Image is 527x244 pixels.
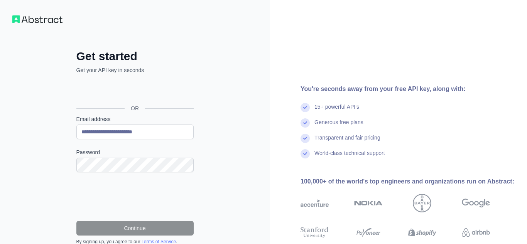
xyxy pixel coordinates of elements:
[76,221,194,236] button: Continue
[76,49,194,63] h2: Get started
[462,225,490,240] img: airbnb
[314,134,380,149] div: Transparent and fair pricing
[301,84,515,94] div: You're seconds away from your free API key, along with:
[73,82,196,99] iframe: Tombol Login dengan Google
[314,118,363,134] div: Generous free plans
[408,225,436,240] img: shopify
[301,103,310,112] img: check mark
[301,149,310,158] img: check mark
[76,148,194,156] label: Password
[354,225,382,240] img: payoneer
[462,194,490,212] img: google
[314,149,385,165] div: World-class technical support
[12,15,62,23] img: Workflow
[76,66,194,74] p: Get your API key in seconds
[76,115,194,123] label: Email address
[301,118,310,128] img: check mark
[354,194,382,212] img: nokia
[301,177,515,186] div: 100,000+ of the world's top engineers and organizations run on Abstract:
[413,194,431,212] img: bayer
[301,194,329,212] img: accenture
[76,182,194,212] iframe: reCAPTCHA
[125,104,145,112] span: OR
[301,134,310,143] img: check mark
[301,225,329,240] img: stanford university
[314,103,359,118] div: 15+ powerful API's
